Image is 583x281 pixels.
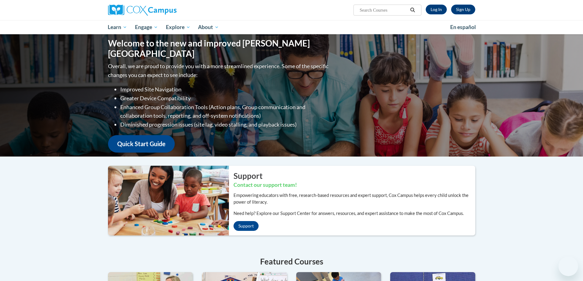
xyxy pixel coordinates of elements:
a: Engage [131,20,162,34]
input: Search Courses [359,6,408,14]
button: Search [408,6,417,14]
p: Overall, we are proud to provide you with a more streamlined experience. Some of the specific cha... [108,62,330,79]
a: About [194,20,223,34]
img: Cox Campus [108,5,177,16]
img: ... [103,166,229,235]
a: Support [234,221,259,231]
span: Learn [108,24,127,31]
div: Main menu [99,20,484,34]
a: Log In [426,5,447,14]
h1: Welcome to the new and improved [PERSON_NAME][GEOGRAPHIC_DATA] [108,38,330,59]
li: Enhanced Group Collaboration Tools (Action plans, Group communication and collaboration tools, re... [120,103,330,120]
span: En español [450,24,476,30]
span: Engage [135,24,158,31]
a: Learn [104,20,131,34]
h4: Featured Courses [108,256,475,268]
a: Explore [162,20,194,34]
a: Register [451,5,475,14]
a: Cox Campus [108,5,224,16]
h2: Support [234,170,475,181]
li: Improved Site Navigation [120,85,330,94]
li: Diminished progression issues (site lag, video stalling, and playback issues) [120,120,330,129]
p: Need help? Explore our Support Center for answers, resources, and expert assistance to make the m... [234,210,475,217]
p: Empowering educators with free, research-based resources and expert support, Cox Campus helps eve... [234,192,475,205]
iframe: Button to launch messaging window [559,257,578,276]
h3: Contact our support team! [234,181,475,189]
a: Quick Start Guide [108,135,175,153]
li: Greater Device Compatibility [120,94,330,103]
span: Explore [166,24,190,31]
span: About [198,24,219,31]
a: En español [446,21,480,34]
